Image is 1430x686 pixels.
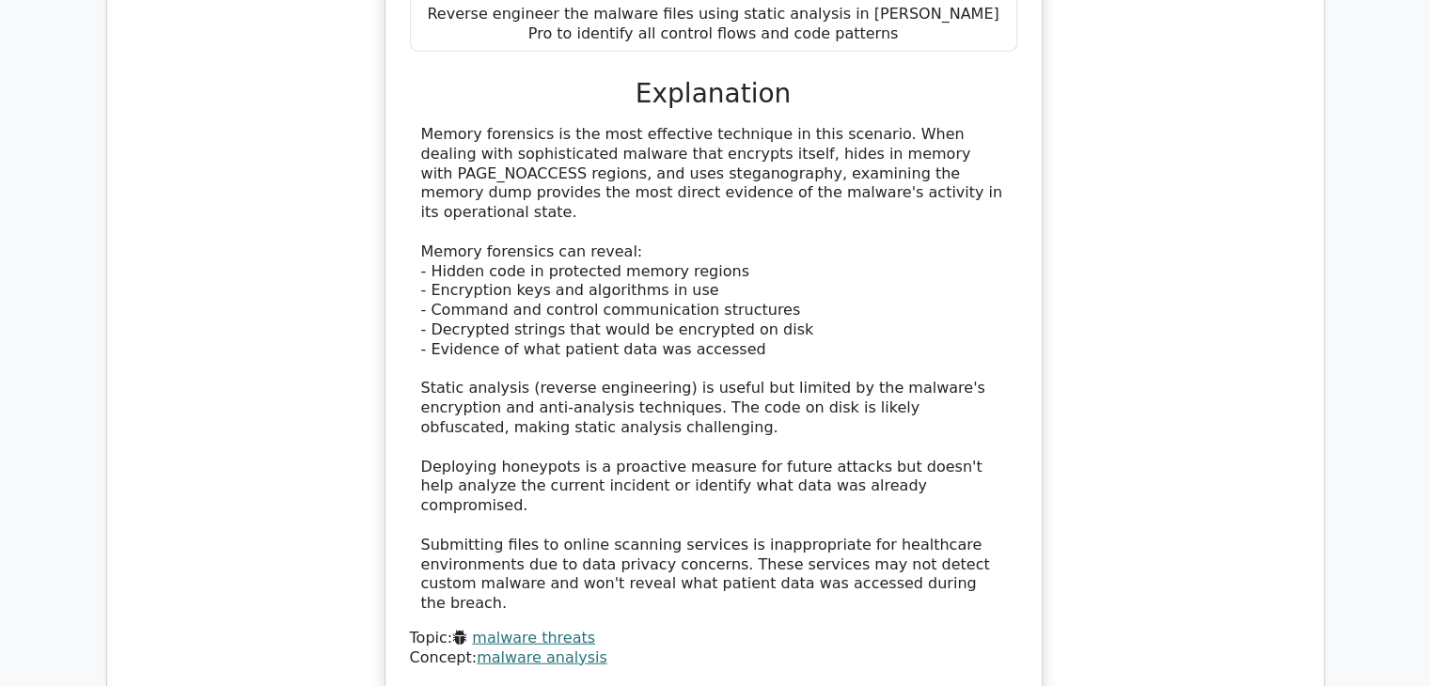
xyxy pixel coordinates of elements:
h3: Explanation [421,78,1006,110]
a: malware threats [472,629,595,647]
div: Concept: [410,648,1017,668]
a: malware analysis [477,648,607,666]
div: Topic: [410,629,1017,648]
div: Memory forensics is the most effective technique in this scenario. When dealing with sophisticate... [421,125,1006,614]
